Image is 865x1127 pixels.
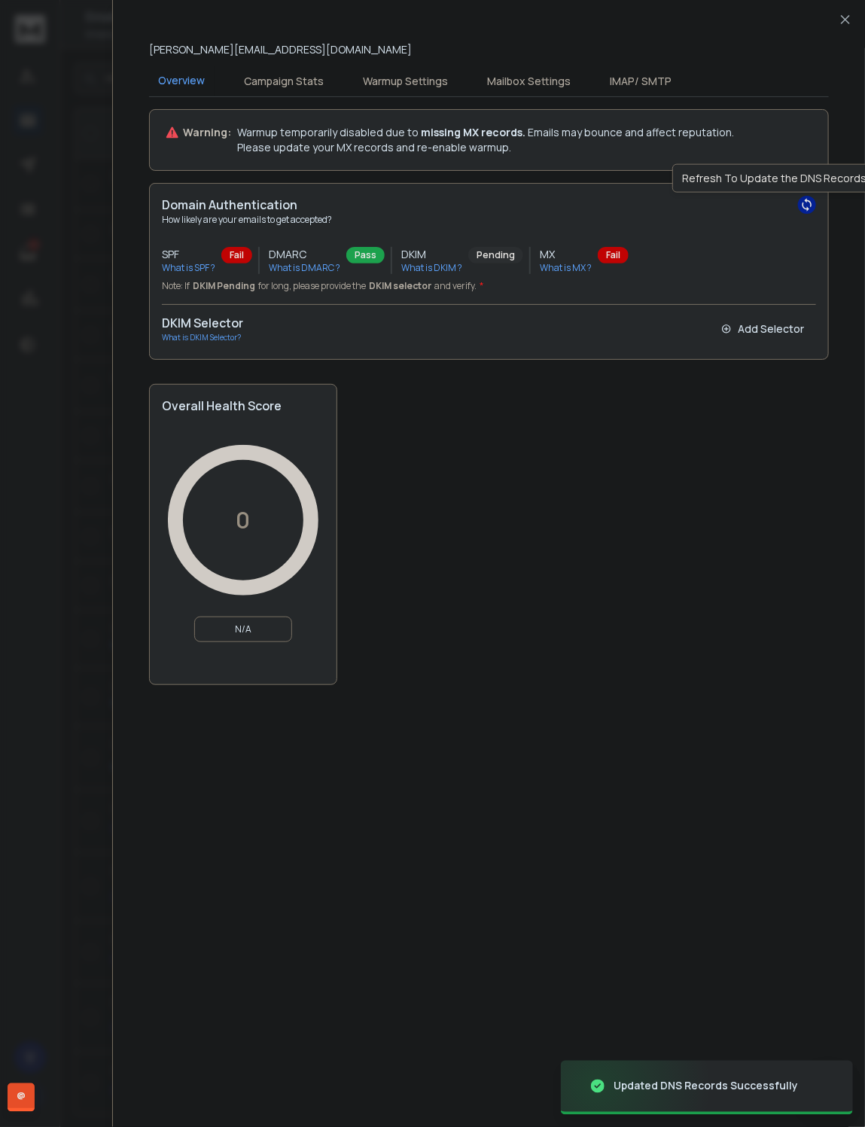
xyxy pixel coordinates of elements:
[149,64,214,99] button: Overview
[478,65,580,98] button: Mailbox Settings
[8,1083,35,1112] div: @
[419,125,525,139] span: missing MX records.
[269,262,340,274] p: What is DMARC ?
[162,314,243,332] h2: DKIM Selector
[236,507,251,534] p: 0
[162,280,816,292] p: Note: If for long, please provide the and verify.
[162,247,215,262] h3: SPF
[614,1079,798,1094] div: Updated DNS Records Successfully
[540,247,592,262] h3: MX
[269,247,340,262] h3: DMARC
[221,247,252,263] div: Fail
[601,65,681,98] button: IMAP/ SMTP
[354,65,457,98] button: Warmup Settings
[162,332,243,343] p: What is DKIM Selector?
[162,262,215,274] p: What is SPF ?
[235,65,333,98] button: Campaign Stats
[237,125,734,155] p: Warmup temporarily disabled due to Emails may bounce and affect reputation. Please update your MX...
[709,314,816,344] button: Add Selector
[540,262,592,274] p: What is MX ?
[162,397,324,415] h2: Overall Health Score
[401,247,462,262] h3: DKIM
[162,196,816,214] h2: Domain Authentication
[193,280,255,292] span: DKIM Pending
[346,247,385,263] div: Pass
[401,262,462,274] p: What is DKIM ?
[598,247,629,263] div: Fail
[162,214,816,226] p: How likely are your emails to get accepted?
[468,247,523,263] div: Pending
[369,280,431,292] span: DKIM selector
[183,125,231,140] p: Warning:
[149,42,412,57] p: [PERSON_NAME][EMAIL_ADDRESS][DOMAIN_NAME]
[201,623,285,635] p: N/A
